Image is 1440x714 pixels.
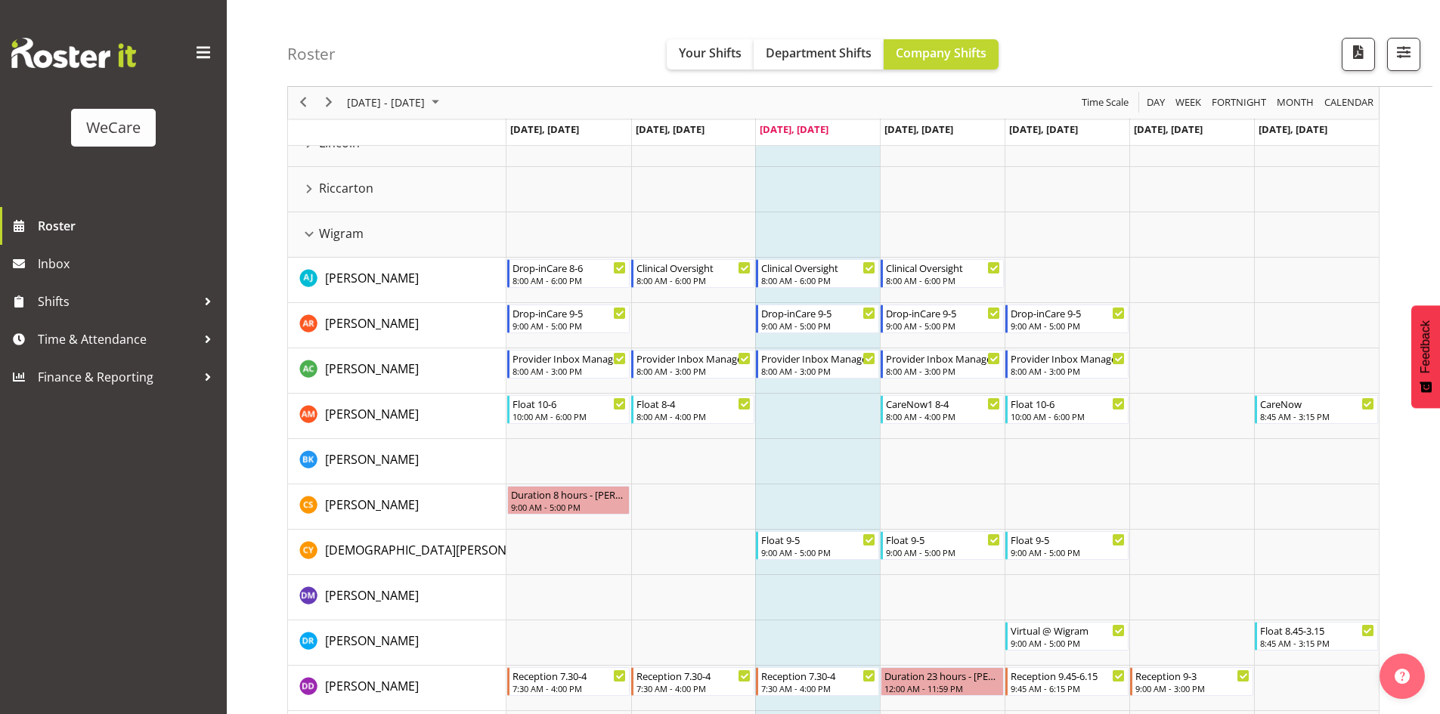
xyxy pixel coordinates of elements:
div: Christianna Yu"s event - Float 9-5 Begin From Friday, October 3, 2025 at 9:00:00 AM GMT+13:00 End... [1005,531,1129,560]
div: Andrew Casburn"s event - Provider Inbox Management Begin From Friday, October 3, 2025 at 8:00:00 ... [1005,350,1129,379]
div: AJ Jones"s event - Clinical Oversight Begin From Wednesday, October 1, 2025 at 8:00:00 AM GMT+13:... [756,259,879,288]
div: Andrea Ramirez"s event - Drop-inCare 9-5 Begin From Wednesday, October 1, 2025 at 9:00:00 AM GMT+... [756,304,879,333]
div: Float 10-6 [513,396,627,411]
div: 8:00 AM - 3:00 PM [886,365,1000,377]
span: [DATE], [DATE] [1259,122,1327,136]
span: [DATE], [DATE] [510,122,579,136]
a: [PERSON_NAME] [325,496,419,514]
div: 9:00 AM - 5:00 PM [1011,546,1125,558]
button: Timeline Month [1274,94,1317,113]
div: Float 10-6 [1011,396,1125,411]
div: Provider Inbox Management [761,351,875,366]
div: Demi Dumitrean"s event - Reception 7.30-4 Begin From Tuesday, September 30, 2025 at 7:30:00 AM GM... [631,667,754,696]
div: Christianna Yu"s event - Float 9-5 Begin From Thursday, October 2, 2025 at 9:00:00 AM GMT+13:00 E... [881,531,1004,560]
button: Fortnight [1209,94,1269,113]
span: [DEMOGRAPHIC_DATA][PERSON_NAME] [325,542,550,558]
div: 10:00 AM - 6:00 PM [513,410,627,422]
button: Department Shifts [754,39,884,70]
span: [PERSON_NAME] [325,632,419,649]
span: [DATE], [DATE] [884,122,953,136]
button: Company Shifts [884,39,999,70]
div: Reception 7.30-4 [761,668,875,683]
div: 9:00 AM - 5:00 PM [513,320,627,332]
td: Christianna Yu resource [288,530,506,575]
span: Finance & Reporting [38,366,197,388]
button: Feedback - Show survey [1411,305,1440,408]
span: Department Shifts [766,45,872,61]
span: [PERSON_NAME] [325,587,419,604]
span: Inbox [38,252,219,275]
div: Ashley Mendoza"s event - CareNow1 8-4 Begin From Thursday, October 2, 2025 at 8:00:00 AM GMT+13:0... [881,395,1004,424]
div: 8:45 AM - 3:15 PM [1260,637,1374,649]
div: Deepti Raturi"s event - Virtual @ Wigram Begin From Friday, October 3, 2025 at 9:00:00 AM GMT+13:... [1005,622,1129,651]
div: 9:00 AM - 3:00 PM [1135,682,1250,694]
div: Provider Inbox Management [886,351,1000,366]
h4: Roster [287,45,336,63]
span: Roster [38,215,219,237]
td: Riccarton resource [288,167,506,212]
span: [PERSON_NAME] [325,678,419,694]
div: next period [316,87,342,119]
div: 8:00 AM - 3:00 PM [1011,365,1125,377]
div: Andrew Casburn"s event - Provider Inbox Management Begin From Monday, September 29, 2025 at 8:00:... [507,350,630,379]
div: Drop-inCare 9-5 [761,305,875,320]
div: Reception 7.30-4 [636,668,751,683]
td: AJ Jones resource [288,258,506,303]
div: Drop-inCare 8-6 [513,260,627,275]
div: Float 8.45-3.15 [1260,623,1374,638]
div: Reception 9.45-6.15 [1011,668,1125,683]
span: Feedback [1419,320,1432,373]
div: Float 8-4 [636,396,751,411]
span: [PERSON_NAME] [325,315,419,332]
div: Float 9-5 [761,532,875,547]
div: 9:00 AM - 5:00 PM [886,320,1000,332]
a: [DEMOGRAPHIC_DATA][PERSON_NAME] [325,541,550,559]
div: Reception 7.30-4 [513,668,627,683]
span: Day [1145,94,1166,113]
span: [PERSON_NAME] [325,406,419,422]
div: CareNow [1260,396,1374,411]
span: calendar [1323,94,1375,113]
div: 9:00 AM - 5:00 PM [761,546,875,558]
div: Reception 9-3 [1135,668,1250,683]
button: Timeline Week [1173,94,1204,113]
button: Download a PDF of the roster according to the set date range. [1342,38,1375,71]
div: 8:00 AM - 6:00 PM [636,274,751,286]
span: Company Shifts [896,45,986,61]
a: [PERSON_NAME] [325,314,419,332]
div: 9:00 AM - 5:00 PM [1011,637,1125,649]
div: Provider Inbox Management [636,351,751,366]
div: Demi Dumitrean"s event - Reception 7.30-4 Begin From Monday, September 29, 2025 at 7:30:00 AM GMT... [507,667,630,696]
div: Clinical Oversight [886,260,1000,275]
div: 9:00 AM - 5:00 PM [886,546,1000,558]
div: Andrew Casburn"s event - Provider Inbox Management Begin From Tuesday, September 30, 2025 at 8:00... [631,350,754,379]
div: Demi Dumitrean"s event - Reception 9.45-6.15 Begin From Friday, October 3, 2025 at 9:45:00 AM GMT... [1005,667,1129,696]
div: Float 9-5 [1011,532,1125,547]
span: [DATE], [DATE] [1009,122,1078,136]
div: AJ Jones"s event - Clinical Oversight Begin From Thursday, October 2, 2025 at 8:00:00 AM GMT+13:0... [881,259,1004,288]
div: AJ Jones"s event - Clinical Oversight Begin From Tuesday, September 30, 2025 at 8:00:00 AM GMT+13... [631,259,754,288]
td: Demi Dumitrean resource [288,666,506,711]
span: Time Scale [1080,94,1130,113]
span: Wigram [319,224,364,243]
span: Fortnight [1210,94,1268,113]
div: 12:00 AM - 11:59 PM [884,682,1000,694]
div: AJ Jones"s event - Drop-inCare 8-6 Begin From Monday, September 29, 2025 at 8:00:00 AM GMT+13:00 ... [507,259,630,288]
button: Your Shifts [667,39,754,70]
td: Wigram resource [288,212,506,258]
div: Demi Dumitrean"s event - Reception 7.30-4 Begin From Wednesday, October 1, 2025 at 7:30:00 AM GMT... [756,667,879,696]
td: Deepti Raturi resource [288,620,506,666]
a: [PERSON_NAME] [325,405,419,423]
a: [PERSON_NAME] [325,586,419,604]
span: [DATE], [DATE] [760,122,828,136]
div: Float 9-5 [886,532,1000,547]
button: Month [1322,94,1377,113]
span: Time & Attendance [38,328,197,351]
button: Next [319,94,339,113]
div: 7:30 AM - 4:00 PM [513,682,627,694]
span: [DATE], [DATE] [1134,122,1203,136]
div: 8:00 AM - 6:00 PM [513,274,627,286]
span: Shifts [38,290,197,313]
img: Rosterit website logo [11,38,136,68]
td: Andrew Casburn resource [288,348,506,394]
